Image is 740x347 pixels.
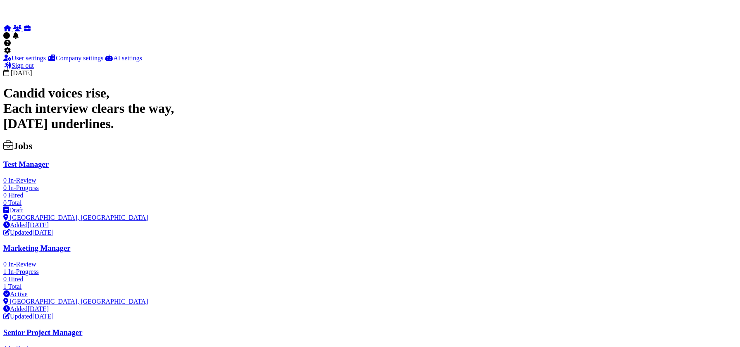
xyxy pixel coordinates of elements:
div: Updated [3,313,737,320]
span: 0 [3,199,7,206]
time: Aug 20, 2025 [28,221,49,228]
time: Aug 20, 2025 [32,229,54,236]
time: Jun 09, 2025 [32,313,54,320]
span: Total [8,199,22,206]
h1: Candid voices rise, Each interview clears the way, [DATE] underlines. [3,86,737,131]
time: [DATE] [11,69,32,76]
a: User settings [3,55,46,62]
span: 0 [3,184,7,191]
a: Marketing Manager 0 In-Review 1 In-Progress 0 Hired 1 Total Active [GEOGRAPHIC_DATA], [GEOGRAPHIC... [3,244,737,320]
div: Draft [3,207,737,214]
div: [GEOGRAPHIC_DATA], [GEOGRAPHIC_DATA] [3,214,737,221]
a: AI settings [105,55,142,62]
div: Added [3,305,737,313]
h3: Senior Project Manager [3,328,737,337]
a: Sign out [3,62,34,69]
span: 0 [3,261,7,268]
span: 0 [3,177,7,184]
h3: Marketing Manager [3,244,737,253]
span: 0 [3,192,7,199]
a: Company settings [48,55,103,62]
div: Added [3,221,737,229]
span: 0 [3,276,7,283]
span: Hired [8,276,23,283]
time: May 21, 2025 [28,305,49,312]
div: Active [3,290,737,298]
div: Updated [3,229,737,236]
span: In-Review [8,177,36,184]
a: Test Manager 0 In-Review 0 In-Progress 0 Hired 0 Total Draft [GEOGRAPHIC_DATA], [GEOGRAPHIC_DATA]... [3,160,737,236]
span: In-Progress [8,268,39,275]
h2: Jobs [3,140,737,152]
div: [GEOGRAPHIC_DATA], [GEOGRAPHIC_DATA] [3,298,737,305]
span: Total [8,283,22,290]
span: 1 [3,268,7,275]
span: In-Progress [8,184,39,191]
h3: Test Manager [3,160,737,169]
span: Hired [8,192,23,199]
span: In-Review [8,261,36,268]
span: 1 [3,283,7,290]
